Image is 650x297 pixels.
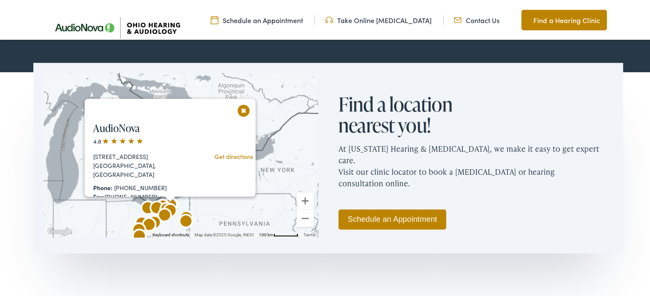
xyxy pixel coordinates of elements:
[144,212,165,232] div: Ohio Hearing &#038; Audiology by AudioNova
[147,197,167,218] div: Ohio Hearing &#038; Audiology &#8211; Amherst
[297,191,314,208] button: Zoom in
[93,120,140,134] a: AudioNova
[160,200,180,221] div: AudioNova
[93,151,190,160] div: [STREET_ADDRESS]
[132,213,152,233] div: Ohio Hearing & Audiology by AudioNova
[153,196,173,216] div: AudioNova
[156,199,177,219] div: AudioNova
[93,191,105,200] strong: Fax:
[46,225,74,236] img: Google
[454,14,462,24] img: Mail icon representing email contact with Ohio Hearing in Cincinnati, OH
[114,182,167,191] a: [PHONE_NUMBER]
[211,14,218,24] img: Calendar Icon to schedule a hearing appointment in Cincinnati, OH
[521,9,607,29] a: Find a Hearing Clinic
[211,14,303,24] a: Schedule an Appointment
[93,182,112,191] strong: Phone:
[129,226,150,246] div: AudioNova
[259,231,274,236] span: 100 km
[338,92,475,135] h2: Find a location nearest you!
[93,135,144,144] span: 4.8
[139,214,159,235] div: AudioNova
[194,231,254,236] span: Map data ©2025 Google, INEGI
[154,205,175,225] div: AudioNova
[338,208,446,228] a: Schedule an Appointment
[176,211,196,231] div: AudioNova
[338,135,613,194] p: At [US_STATE] Hearing & [MEDICAL_DATA], we make it easy to get expert care. Visit our clinic loca...
[521,14,529,24] img: Map pin icon to find Ohio Hearing & Audiology in Cincinnati, OH
[93,191,190,200] div: [PHONE_NUMBER]
[129,219,149,240] div: AudioNova
[325,14,333,24] img: Headphones icone to schedule online hearing test in Cincinnati, OH
[454,14,500,24] a: Contact Us
[256,230,301,236] button: Map Scale: 100 km per 54 pixels
[215,151,253,159] a: Get directions
[138,197,158,218] div: AudioNova
[93,160,190,178] div: [GEOGRAPHIC_DATA], [GEOGRAPHIC_DATA]
[153,231,189,237] button: Keyboard shortcuts
[303,231,315,236] a: Terms
[46,225,74,236] a: Open this area in Google Maps (opens a new window)
[297,209,314,226] button: Zoom out
[325,14,432,24] a: Take Online [MEDICAL_DATA]
[236,102,251,117] button: Close
[176,207,197,228] div: AudioNova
